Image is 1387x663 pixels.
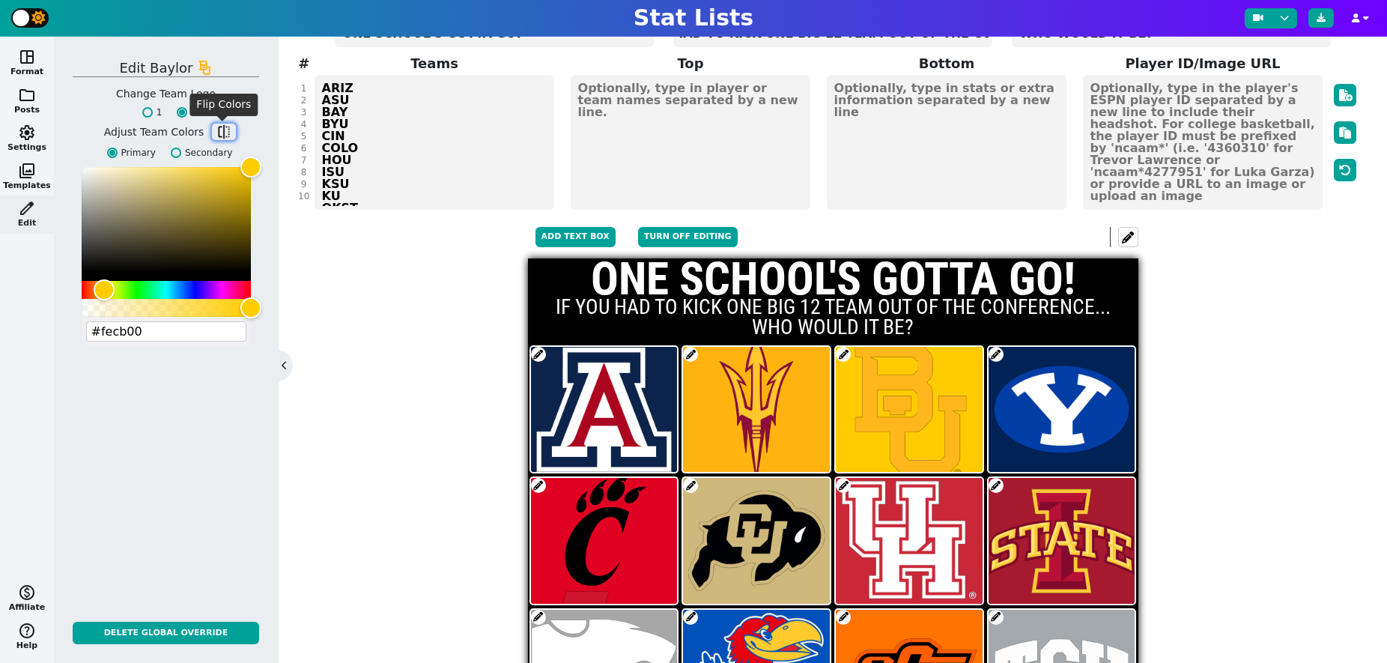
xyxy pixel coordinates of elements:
h2: IF YOU HAD TO KICK ONE BIG 12 TEAM OUT OF THE CONFERENCE... [528,297,1138,318]
div: 8 [298,166,309,178]
label: Primary [100,146,156,160]
div: Alpha [82,299,251,317]
span: space_dashboard [18,48,36,66]
label: Teams [306,53,562,73]
div: 9 [298,178,309,190]
label: # [298,53,309,73]
h1: ONE SCHOOL'S GOTTA GO! [528,256,1138,302]
div: 11 [298,202,309,214]
button: flip [212,124,236,140]
div: 10 [298,190,309,202]
span: monetization_on [18,584,36,602]
div: 4 [298,118,309,130]
button: Turn off editing [638,227,738,247]
div: 6 [298,142,309,154]
input: Primary [107,148,118,158]
span: folder [18,86,36,104]
div: 1 [298,82,309,94]
label: Top [562,53,819,73]
h5: Change Team Logo [116,88,216,100]
div: 7 [298,154,309,166]
div: 5 [298,130,309,142]
h1: Stat Lists [634,4,753,31]
div: 2 [298,94,309,106]
label: 2 [169,106,197,119]
label: Secondary [163,146,233,160]
label: Bottom [819,53,1075,73]
span: photo_library [18,162,36,180]
span: settings [18,124,36,142]
button: Add Text Box [535,227,616,247]
h2: WHO WOULD IT BE? [528,317,1138,338]
div: Color [82,167,251,272]
textarea: ARIZ ASU BAY BYU CIN COLO HOU ISU KSU KU OKST TCU TTU UCF [US_STATE] WVU [315,75,555,210]
input: 1 [142,107,153,118]
label: 1 [135,106,163,119]
span: edit [18,199,36,217]
div: 3 [298,106,309,118]
span: help [18,622,36,640]
input: 2 [177,107,187,118]
h5: Edit baylor [73,60,259,77]
button: Delete Global Override [73,622,259,645]
label: Player ID/Image URL [1075,53,1331,73]
span: flip [216,124,231,139]
h5: Adjust Team Colors [96,126,213,139]
input: Secondary [171,148,181,158]
div: Hue [82,281,251,299]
